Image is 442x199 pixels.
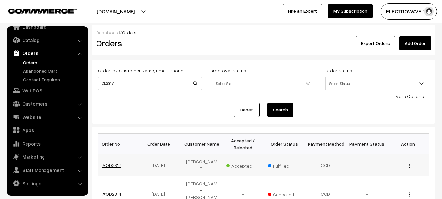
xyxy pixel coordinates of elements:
th: Order No [98,134,140,154]
span: Select Status [326,78,429,89]
img: user [424,7,434,16]
a: My Subscription [328,4,373,18]
a: #OD2314 [102,191,121,197]
a: Dashboard [96,30,120,35]
a: Orders [21,59,86,66]
img: COMMMERCE [8,9,77,13]
a: WebPOS [8,85,86,96]
span: Orders [122,30,137,35]
a: Hire an Expert [283,4,322,18]
th: Payment Method [305,134,346,154]
a: Customers [8,98,86,109]
a: Add Order [399,36,431,50]
a: More Options [395,93,424,99]
input: Order Id / Customer Name / Customer Email / Customer Phone [98,77,202,90]
th: Order Status [264,134,305,154]
label: Order Id / Customer Name, Email, Phone [98,67,183,74]
span: Select Status [212,77,315,90]
label: Order Status [325,67,352,74]
a: Staff Management [8,164,86,176]
th: Accepted / Rejected [222,134,263,154]
td: COD [305,154,346,176]
th: Action [387,134,429,154]
div: / [96,29,431,36]
a: Dashboard [8,21,86,32]
label: Approval Status [212,67,246,74]
h2: Orders [96,38,201,48]
span: Cancelled [268,189,301,198]
button: ELECTROWAVE DE… [381,3,437,20]
span: Accepted [226,161,259,169]
a: #OD2317 [102,162,121,168]
span: Select Status [325,77,429,90]
a: Catalog [8,34,86,46]
a: Website [8,111,86,123]
a: Abandoned Cart [21,68,86,74]
a: Marketing [8,151,86,163]
a: Apps [8,124,86,136]
a: Settings [8,177,86,189]
button: [DOMAIN_NAME] [74,3,158,20]
a: Reset [234,103,260,117]
th: Order Date [140,134,181,154]
img: Menu [409,164,410,168]
a: COMMMERCE [8,7,65,14]
td: [PERSON_NAME] [181,154,222,176]
a: Orders [8,47,86,59]
button: Search [267,103,293,117]
a: Reports [8,138,86,149]
td: [DATE] [140,154,181,176]
img: Menu [409,192,410,197]
th: Customer Name [181,134,222,154]
td: - [346,154,387,176]
button: Export Orders [356,36,395,50]
a: Contact Enquires [21,76,86,83]
span: Select Status [212,78,315,89]
span: Fulfilled [268,161,301,169]
th: Payment Status [346,134,387,154]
